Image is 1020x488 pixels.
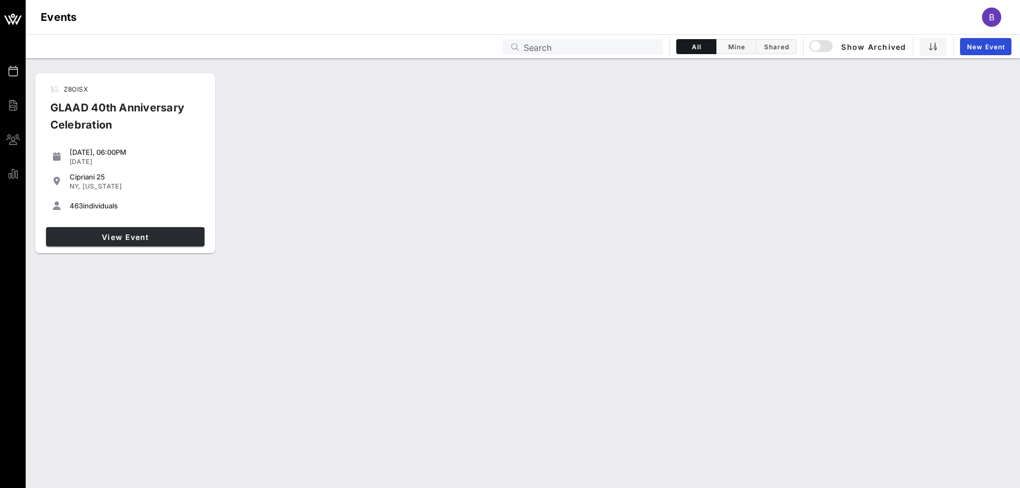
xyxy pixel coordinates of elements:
[676,39,716,54] button: All
[46,227,205,246] a: View Event
[763,43,790,51] span: Shared
[41,9,77,26] h1: Events
[70,182,81,190] span: NY,
[50,232,200,242] span: View Event
[810,37,906,56] button: Show Archived
[70,201,83,210] span: 463
[64,85,88,93] span: Z8OISX
[757,39,797,54] button: Shared
[982,7,1001,27] div: B
[683,43,709,51] span: All
[966,43,1005,51] span: New Event
[723,43,750,51] span: Mine
[42,99,194,142] div: GLAAD 40th Anniversary Celebration
[70,172,200,181] div: Cipriani 25
[82,182,122,190] span: [US_STATE]
[811,40,906,53] span: Show Archived
[70,201,200,210] div: individuals
[716,39,757,54] button: Mine
[70,157,200,166] div: [DATE]
[70,148,200,156] div: [DATE], 06:00PM
[960,38,1011,55] a: New Event
[989,12,994,22] span: B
